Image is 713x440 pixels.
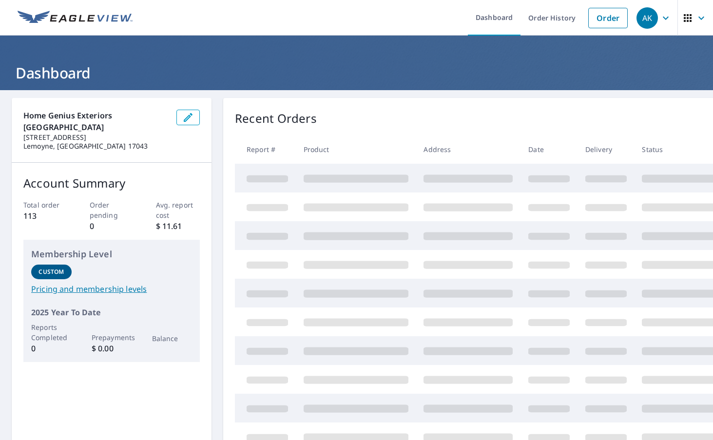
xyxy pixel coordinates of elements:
[23,210,68,222] p: 113
[636,7,658,29] div: AK
[90,200,134,220] p: Order pending
[588,8,628,28] a: Order
[92,343,132,354] p: $ 0.00
[31,322,72,343] p: Reports Completed
[18,11,133,25] img: EV Logo
[23,142,169,151] p: Lemoyne, [GEOGRAPHIC_DATA] 17043
[23,174,200,192] p: Account Summary
[31,306,192,318] p: 2025 Year To Date
[235,135,296,164] th: Report #
[39,268,64,276] p: Custom
[31,343,72,354] p: 0
[90,220,134,232] p: 0
[23,200,68,210] p: Total order
[23,110,169,133] p: Home Genius Exteriors [GEOGRAPHIC_DATA]
[296,135,416,164] th: Product
[31,283,192,295] a: Pricing and membership levels
[92,332,132,343] p: Prepayments
[23,133,169,142] p: [STREET_ADDRESS]
[520,135,578,164] th: Date
[152,333,193,344] p: Balance
[416,135,520,164] th: Address
[31,248,192,261] p: Membership Level
[12,63,701,83] h1: Dashboard
[235,110,317,127] p: Recent Orders
[156,220,200,232] p: $ 11.61
[156,200,200,220] p: Avg. report cost
[578,135,635,164] th: Delivery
